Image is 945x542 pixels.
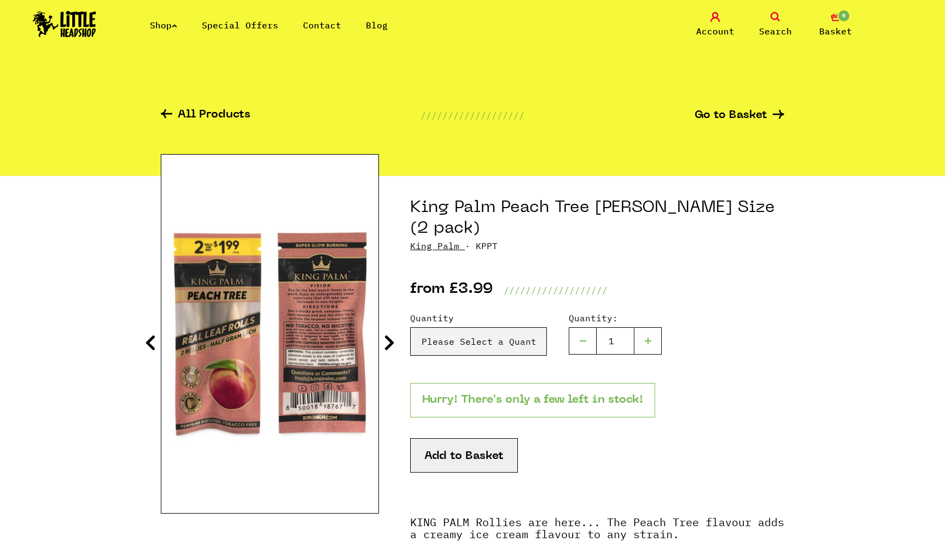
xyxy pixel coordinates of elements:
[695,110,784,121] a: Go to Basket
[161,198,378,469] img: King Palm Peach Tree Rollie Size (2 pack) image 1
[819,25,852,38] span: Basket
[837,9,850,22] span: 0
[759,25,792,38] span: Search
[696,25,734,38] span: Account
[748,12,803,38] a: Search
[303,20,341,31] a: Contact
[366,20,388,31] a: Blog
[504,284,608,297] p: ///////////////////
[808,12,863,38] a: 0 Basket
[596,327,634,355] input: 1
[33,11,96,37] img: Little Head Shop Logo
[410,198,784,239] h1: King Palm Peach Tree [PERSON_NAME] Size (2 pack)
[410,284,493,297] p: from £3.99
[410,311,547,325] label: Quantity
[421,109,524,122] p: ///////////////////
[410,438,518,473] button: Add to Basket
[410,239,784,252] p: · KPPT
[202,20,278,31] a: Special Offers
[150,20,177,31] a: Shop
[569,311,662,325] label: Quantity:
[410,240,459,251] a: King Palm
[161,109,250,122] a: All Products
[410,383,655,417] p: Hurry! There's only a few left in stock!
